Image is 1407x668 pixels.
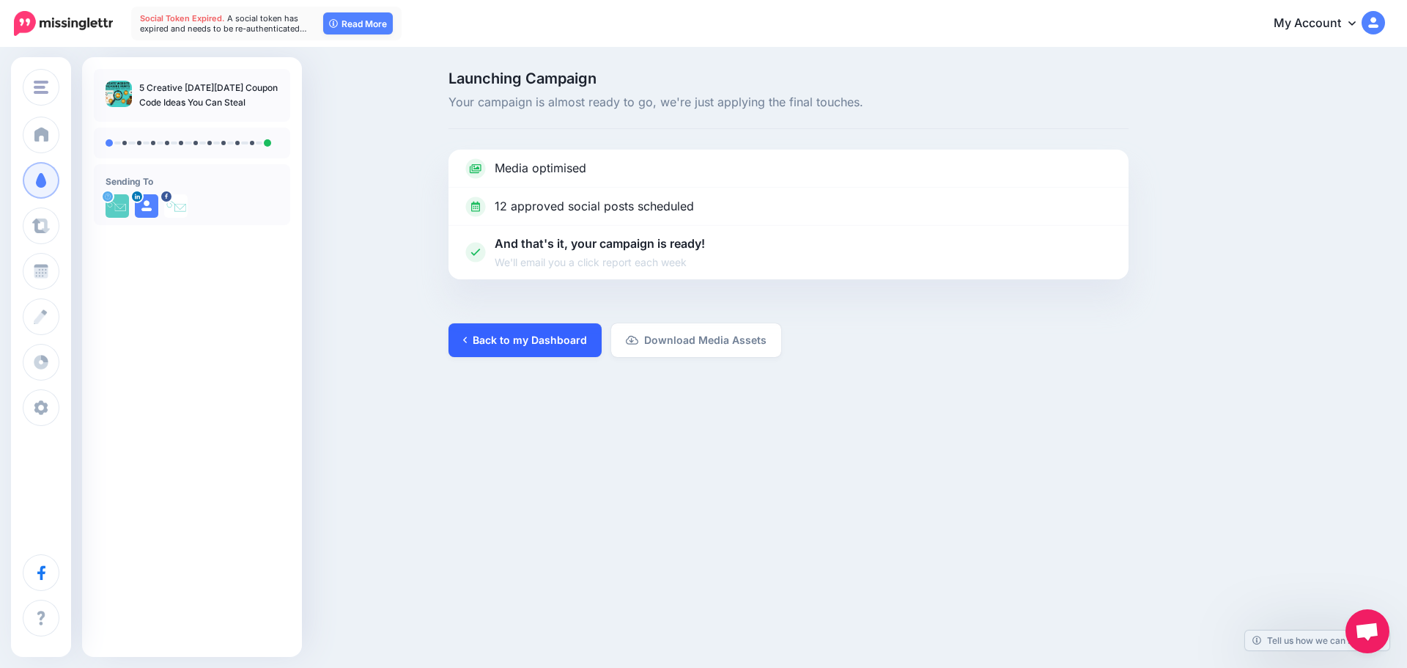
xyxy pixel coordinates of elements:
p: 12 approved social posts scheduled [495,197,694,216]
a: My Account [1259,6,1385,42]
p: Media optimised [495,159,586,178]
a: Read More [323,12,393,34]
a: Tell us how we can improve [1245,631,1389,650]
p: 5 Creative [DATE][DATE] Coupon Code Ideas You Can Steal [139,81,278,110]
div: Open chat [1345,609,1389,653]
span: Launching Campaign [448,71,1129,86]
span: We'll email you a click report each week [495,254,705,271]
img: menu.png [34,81,48,94]
img: 15284121_674048486109516_5081588740640283593_n-bsa39815.png [164,194,188,218]
a: Download Media Assets [611,323,782,357]
img: Missinglettr [14,11,113,36]
a: Back to my Dashboard [448,323,602,357]
img: user_default_image.png [135,194,158,218]
span: A social token has expired and needs to be re-authenticated… [140,13,307,34]
span: Social Token Expired. [140,13,225,23]
img: uUtgmqiB-2057.jpg [106,194,129,218]
p: And that's it, your campaign is ready! [495,235,705,271]
span: Your campaign is almost ready to go, we're just applying the final touches. [448,93,1129,112]
img: 36905231266edb59a155763c3bf36682_thumb.jpg [106,81,132,107]
h4: Sending To [106,176,278,187]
